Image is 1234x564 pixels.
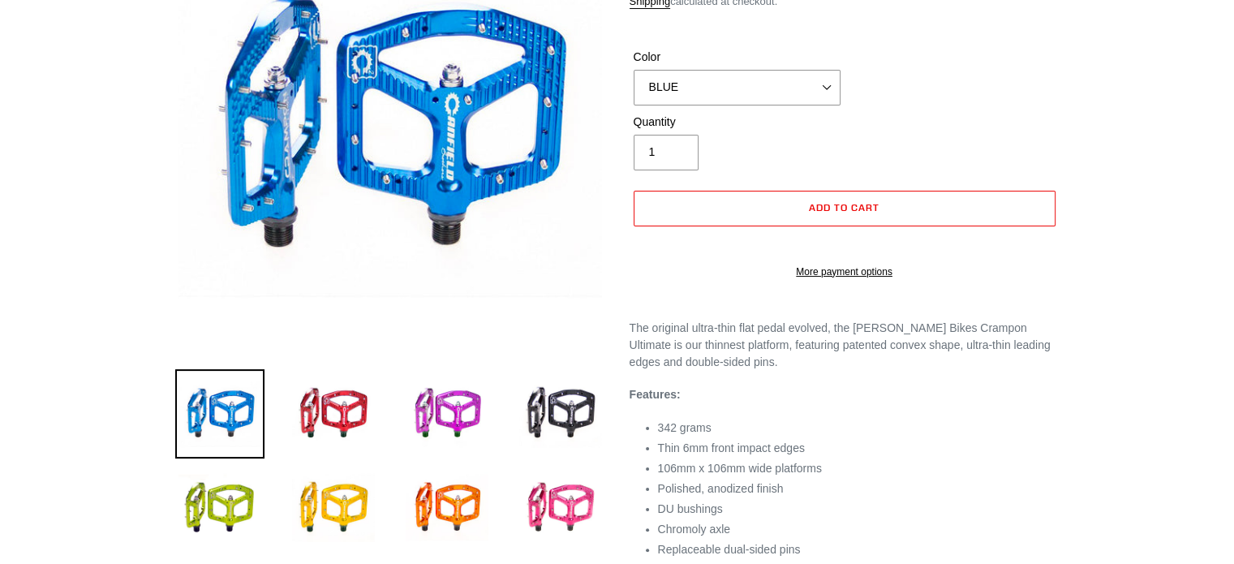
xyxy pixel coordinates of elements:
[175,369,264,459] img: Load image into Gallery viewer, Crampon Ultimate Pedals
[402,463,492,553] img: Load image into Gallery viewer, Crampon Ultimate Pedals
[809,201,879,213] span: Add to cart
[658,420,1060,437] li: 342 grams
[175,463,264,553] img: Load image into Gallery viewer, Crampon Ultimate Pedals
[402,369,492,459] img: Load image into Gallery viewer, Crampon Ultimate Pedals
[658,521,1060,538] li: Chromoly axle
[634,114,841,131] label: Quantity
[516,369,605,459] img: Load image into Gallery viewer, Crampon Ultimate Pedals
[658,501,1060,518] li: DU bushings
[289,463,378,553] img: Load image into Gallery viewer, Crampon Ultimate Pedals
[516,463,605,553] img: Load image into Gallery viewer, Crampon Ultimate Pedals
[289,369,378,459] img: Load image into Gallery viewer, Crampon Ultimate Pedals
[658,480,1060,497] li: Polished, anodized finish
[634,49,841,66] label: Color
[630,388,681,401] strong: Features:
[634,191,1056,226] button: Add to cart
[658,541,1060,558] li: Replaceable dual-sided pins
[658,440,1060,457] li: Thin 6mm front impact edges
[630,320,1060,371] p: The original ultra-thin flat pedal evolved, the [PERSON_NAME] Bikes Crampon Ultimate is our thinn...
[658,460,1060,477] li: 106mm x 106mm wide platforms
[634,265,1056,279] a: More payment options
